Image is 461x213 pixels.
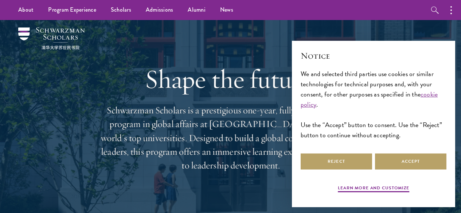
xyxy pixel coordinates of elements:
h1: Shape the future. [99,64,362,94]
a: cookie policy [301,89,438,109]
button: Reject [301,153,372,170]
h2: Notice [301,50,446,62]
p: Schwarzman Scholars is a prestigious one-year, fully funded master’s program in global affairs at... [99,103,362,173]
button: Accept [375,153,446,170]
button: Learn more and customize [338,185,409,193]
div: We and selected third parties use cookies or similar technologies for technical purposes and, wit... [301,69,446,141]
img: Schwarzman Scholars [18,27,85,50]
